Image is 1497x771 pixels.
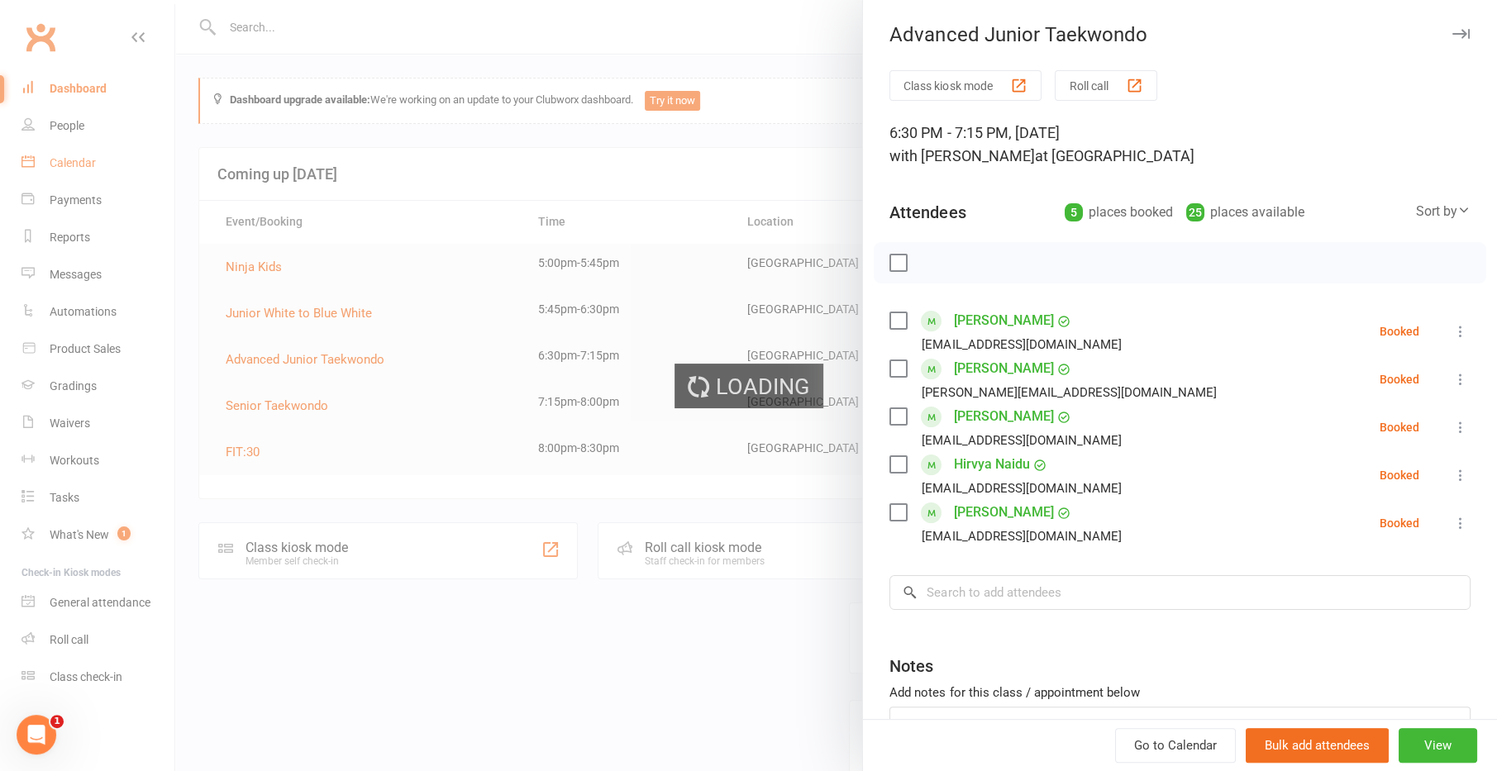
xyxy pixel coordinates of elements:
[922,430,1121,451] div: [EMAIL_ADDRESS][DOMAIN_NAME]
[953,307,1053,334] a: [PERSON_NAME]
[1186,201,1304,224] div: places available
[922,478,1121,499] div: [EMAIL_ADDRESS][DOMAIN_NAME]
[1399,728,1477,763] button: View
[889,683,1471,702] div: Add notes for this class / appointment below
[1380,469,1419,481] div: Booked
[1380,374,1419,385] div: Booked
[889,147,1034,164] span: with [PERSON_NAME]
[1380,517,1419,529] div: Booked
[50,715,64,728] span: 1
[953,403,1053,430] a: [PERSON_NAME]
[1380,421,1419,433] div: Booked
[889,70,1042,101] button: Class kiosk mode
[953,451,1029,478] a: Hirvya Naidu
[922,382,1216,403] div: [PERSON_NAME][EMAIL_ADDRESS][DOMAIN_NAME]
[1034,147,1194,164] span: at [GEOGRAPHIC_DATA]
[1065,201,1173,224] div: places booked
[1380,326,1419,337] div: Booked
[953,355,1053,382] a: [PERSON_NAME]
[889,654,933,678] div: Notes
[922,334,1121,355] div: [EMAIL_ADDRESS][DOMAIN_NAME]
[1065,203,1083,221] div: 5
[17,715,56,754] iframe: Intercom live chat
[922,526,1121,547] div: [EMAIL_ADDRESS][DOMAIN_NAME]
[863,23,1497,46] div: Advanced Junior Taekwondo
[889,575,1471,610] input: Search to add attendees
[1186,203,1204,221] div: 25
[889,121,1471,168] div: 6:30 PM - 7:15 PM, [DATE]
[1115,728,1236,763] a: Go to Calendar
[1246,728,1389,763] button: Bulk add attendees
[889,201,965,224] div: Attendees
[1416,201,1471,222] div: Sort by
[953,499,1053,526] a: [PERSON_NAME]
[1055,70,1157,101] button: Roll call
